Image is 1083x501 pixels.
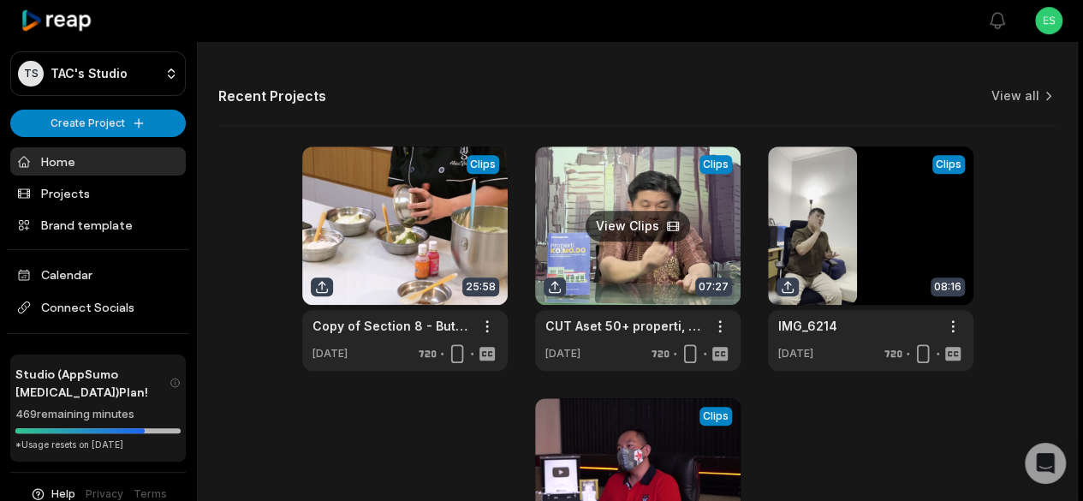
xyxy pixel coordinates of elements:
a: Copy of Section 8 - Buttercream and Decorating [Part 1-Revisi 1] [312,317,470,335]
span: Connect Socials [10,292,186,323]
div: Open Intercom Messenger [1025,443,1066,484]
a: Calendar [10,260,186,289]
a: View all [991,87,1039,104]
button: Create Project [10,110,186,137]
div: TS [18,61,44,86]
a: IMG_6214 [778,317,837,335]
p: TAC's Studio [51,66,128,81]
a: Projects [10,179,186,207]
h2: Recent Projects [218,87,326,104]
div: 469 remaining minutes [15,406,181,423]
a: Brand template [10,211,186,239]
a: CUT Aset 50+ properti, kredit masih ditolak b [545,317,703,335]
a: Home [10,147,186,176]
span: Studio (AppSumo [MEDICAL_DATA]) Plan! [15,365,170,401]
div: *Usage resets on [DATE] [15,438,181,451]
